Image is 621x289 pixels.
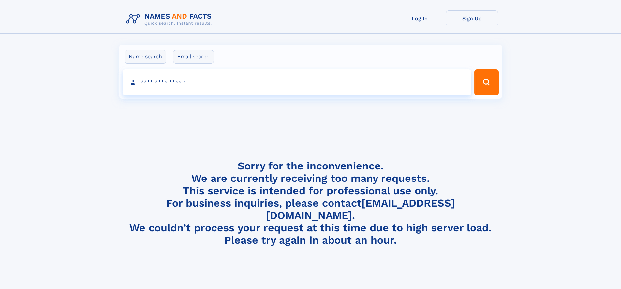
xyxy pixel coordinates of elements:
[125,50,166,64] label: Name search
[123,160,498,247] h4: Sorry for the inconvenience. We are currently receiving too many requests. This service is intend...
[123,69,472,95] input: search input
[394,10,446,26] a: Log In
[123,10,217,28] img: Logo Names and Facts
[173,50,214,64] label: Email search
[446,10,498,26] a: Sign Up
[474,69,498,95] button: Search Button
[266,197,455,222] a: [EMAIL_ADDRESS][DOMAIN_NAME]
